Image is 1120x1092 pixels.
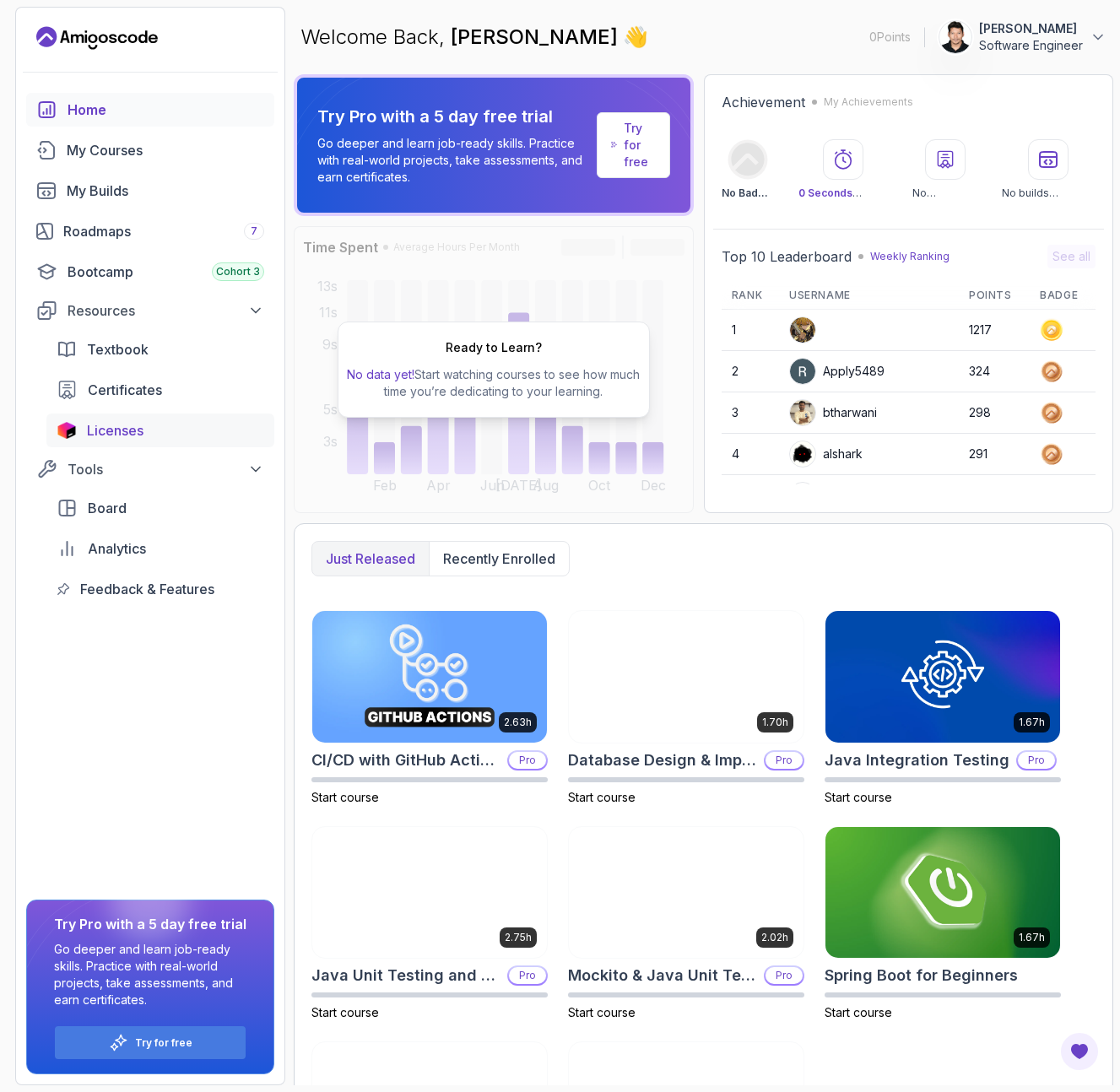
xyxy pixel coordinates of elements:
[959,434,1030,475] td: 291
[68,459,264,479] div: Tools
[766,967,803,984] p: Pro
[36,24,158,51] a: Landing page
[312,827,547,959] img: Java Unit Testing and TDD card
[300,24,648,51] p: Welcome Back,
[504,716,532,729] p: 2.63h
[568,749,757,772] h2: Database Design & Implementation
[790,317,815,343] img: user profile image
[979,37,1083,54] p: Software Engineer
[912,187,978,200] p: No certificates
[345,366,642,400] p: Start watching courses to see how much time you’re dedicating to your learning.
[722,475,779,516] td: 5
[87,339,149,359] span: Textbook
[798,187,889,200] p: Watched
[311,790,379,804] span: Start course
[568,610,804,806] a: Database Design & Implementation card1.70hDatabase Design & ImplementationProStart course
[451,24,623,49] span: [PERSON_NAME]
[311,1005,379,1019] span: Start course
[317,135,590,186] p: Go deeper and learn job-ready skills. Practice with real-world projects, take assessments, and ea...
[722,351,779,392] td: 2
[568,790,636,804] span: Start course
[825,1005,892,1019] span: Start course
[790,359,815,384] img: user profile image
[68,300,264,321] div: Resources
[311,964,500,987] h2: Java Unit Testing and TDD
[825,964,1018,987] h2: Spring Boot for Beginners
[825,749,1009,772] h2: Java Integration Testing
[1019,716,1045,729] p: 1.67h
[63,221,264,241] div: Roadmaps
[509,752,546,769] p: Pro
[790,400,815,425] img: user profile image
[505,931,532,944] p: 2.75h
[624,120,655,170] a: Try for free
[766,752,803,769] p: Pro
[825,790,892,804] span: Start course
[568,964,757,987] h2: Mockito & Java Unit Testing
[779,282,959,310] th: Username
[80,579,214,599] span: Feedback & Features
[443,549,555,569] p: Recently enrolled
[57,422,77,439] img: jetbrains icon
[26,214,274,248] a: roadmaps
[939,21,971,53] img: user profile image
[789,441,863,468] div: alshark
[869,29,911,46] p: 0 Points
[26,454,274,484] button: Tools
[722,187,775,200] p: No Badge :(
[825,611,1060,743] img: Java Integration Testing card
[722,392,779,434] td: 3
[46,572,274,606] a: feedback
[568,1005,636,1019] span: Start course
[347,367,414,381] span: No data yet!
[789,482,870,509] div: IssaKass
[722,92,805,112] h2: Achievement
[26,93,274,127] a: home
[26,295,274,326] button: Resources
[88,380,162,400] span: Certificates
[251,224,257,238] span: 7
[939,20,1106,54] button: user profile image[PERSON_NAME]Software Engineer
[959,475,1030,516] td: 260
[1047,245,1096,268] button: See all
[54,1025,246,1060] button: Try for free
[568,826,804,1022] a: Mockito & Java Unit Testing card2.02hMockito & Java Unit TestingProStart course
[979,20,1083,37] p: [PERSON_NAME]
[26,133,274,167] a: courses
[959,392,1030,434] td: 298
[54,941,246,1008] p: Go deeper and learn job-ready skills. Practice with real-world projects, take assessments, and ea...
[798,187,862,199] span: 0 Seconds
[623,24,648,51] span: 👋
[1019,931,1045,944] p: 1.67h
[26,174,274,208] a: builds
[311,749,500,772] h2: CI/CD with GitHub Actions
[569,827,803,959] img: Mockito & Java Unit Testing card
[67,181,264,201] div: My Builds
[46,532,274,565] a: analytics
[824,95,913,109] p: My Achievements
[67,140,264,160] div: My Courses
[317,105,590,128] p: Try Pro with a 5 day free trial
[312,611,547,743] img: CI/CD with GitHub Actions card
[429,542,569,576] button: Recently enrolled
[762,716,788,729] p: 1.70h
[135,1036,192,1050] a: Try for free
[825,827,1060,959] img: Spring Boot for Beginners card
[825,610,1061,806] a: Java Integration Testing card1.67hJava Integration TestingProStart course
[46,491,274,525] a: board
[68,100,264,120] div: Home
[216,265,260,278] span: Cohort 3
[68,262,264,282] div: Bootcamp
[26,255,274,289] a: bootcamp
[870,250,950,263] p: Weekly Ranking
[87,420,143,441] span: Licenses
[959,282,1030,310] th: Points
[326,549,415,569] p: Just released
[311,826,548,1022] a: Java Unit Testing and TDD card2.75hJava Unit Testing and TDDProStart course
[959,351,1030,392] td: 324
[597,112,670,178] a: Try for free
[790,441,815,467] img: user profile image
[959,310,1030,351] td: 1217
[722,434,779,475] td: 4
